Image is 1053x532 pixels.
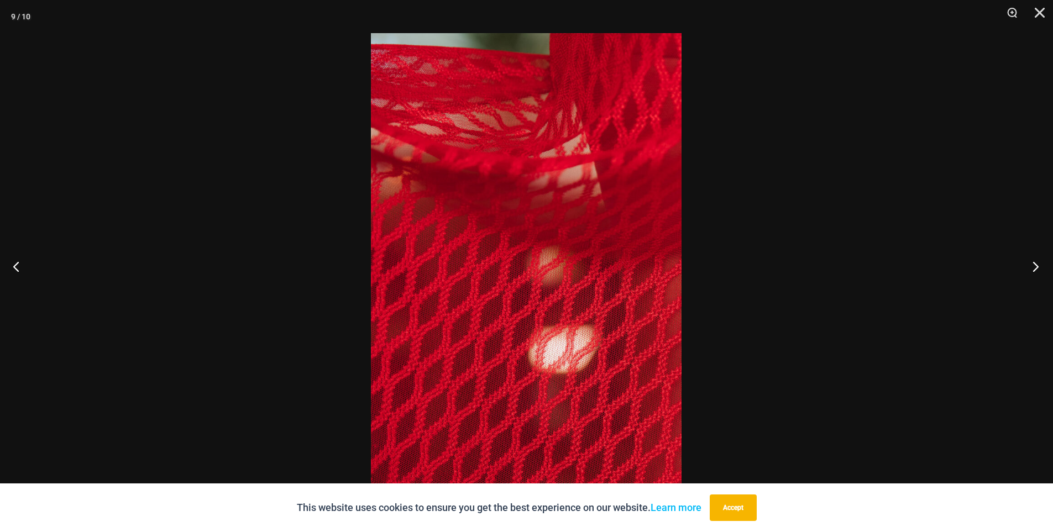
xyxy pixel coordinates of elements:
button: Next [1012,239,1053,294]
button: Accept [710,494,757,521]
img: Sometimes Red 587 Dress 06 [371,33,682,499]
a: Learn more [651,502,701,513]
div: 9 / 10 [11,8,30,25]
p: This website uses cookies to ensure you get the best experience on our website. [297,499,701,516]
